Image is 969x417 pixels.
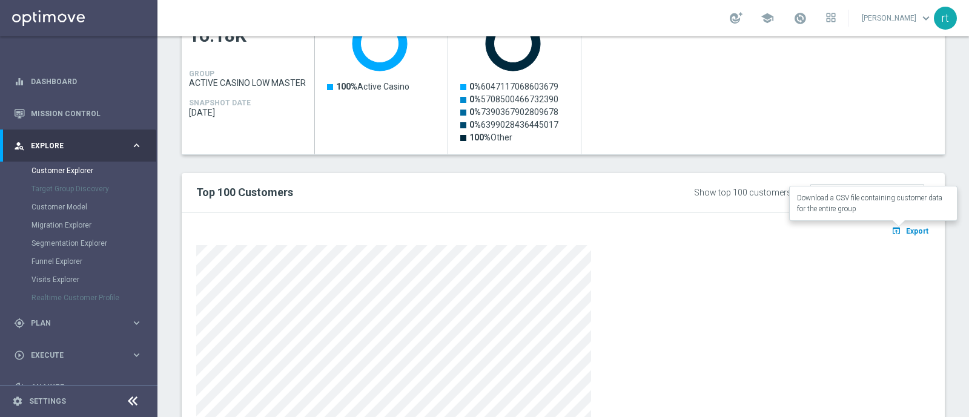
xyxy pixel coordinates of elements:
button: gps_fixed Plan keyboard_arrow_right [13,318,143,328]
button: person_search Explore keyboard_arrow_right [13,141,143,151]
i: keyboard_arrow_right [131,317,142,329]
text: Active Casino [336,82,409,91]
span: Plan [31,320,131,327]
h4: SNAPSHOT DATE [189,99,251,107]
a: Settings [29,398,66,405]
span: 2025-08-23 [189,108,308,117]
div: Segmentation Explorer [31,234,156,252]
div: Press SPACE to select this row. [182,6,315,154]
a: Visits Explorer [31,275,126,284]
tspan: 0% [469,94,481,104]
button: track_changes Analyze keyboard_arrow_right [13,383,143,392]
span: Explore [31,142,131,149]
h4: GROUP [189,70,214,78]
div: Migration Explorer [31,216,156,234]
div: Target Group Discovery [31,180,156,198]
span: keyboard_arrow_down [919,11,933,25]
a: Segmentation Explorer [31,238,126,248]
i: track_changes [14,382,25,393]
i: equalizer [14,76,25,87]
button: play_circle_outline Execute keyboard_arrow_right [13,350,143,360]
i: play_circle_outline [14,350,25,361]
a: Customer Model [31,202,126,212]
tspan: 0% [469,120,481,130]
div: Plan [14,318,131,329]
div: Visits Explorer [31,271,156,289]
text: Other [469,133,512,142]
a: Dashboard [31,65,142,97]
tspan: 0% [469,107,481,117]
tspan: 100% [469,133,491,142]
button: open_in_browser Export [890,223,930,238]
text: 6399028436445017 [469,120,558,130]
tspan: 100% [336,82,357,91]
tspan: 0% [469,82,481,91]
div: Show top 100 customers by [694,188,802,198]
text: 5708500466732390 [469,94,558,104]
i: keyboard_arrow_right [131,349,142,361]
div: Execute [14,350,131,361]
span: school [761,11,774,25]
div: Funnel Explorer [31,252,156,271]
a: [PERSON_NAME]keyboard_arrow_down [861,9,934,27]
div: rt [934,7,957,30]
div: Mission Control [14,97,142,130]
h2: Top 100 Customers [196,185,617,200]
a: Mission Control [31,97,142,130]
div: Customer Model [31,198,156,216]
text: 7390367902809678 [469,107,558,117]
i: gps_fixed [14,318,25,329]
div: Explore [14,140,131,151]
text: 6047117068603679 [469,82,558,91]
i: person_search [14,140,25,151]
a: Migration Explorer [31,220,126,230]
span: Analyze [31,384,131,391]
button: equalizer Dashboard [13,77,143,87]
div: Dashboard [14,65,142,97]
button: Mission Control [13,109,143,119]
i: keyboard_arrow_right [131,140,142,151]
div: Realtime Customer Profile [31,289,156,307]
span: Export [906,227,928,235]
span: Execute [31,352,131,359]
a: Customer Explorer [31,166,126,176]
i: open_in_browser [891,226,904,235]
span: ACTIVE CASINO LOW MASTER [189,78,308,88]
div: Analyze [14,382,131,393]
a: Funnel Explorer [31,257,126,266]
div: Customer Explorer [31,162,156,180]
i: keyboard_arrow_right [131,381,142,393]
i: settings [12,396,23,407]
div: Press SPACE to select this row. [315,6,581,154]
